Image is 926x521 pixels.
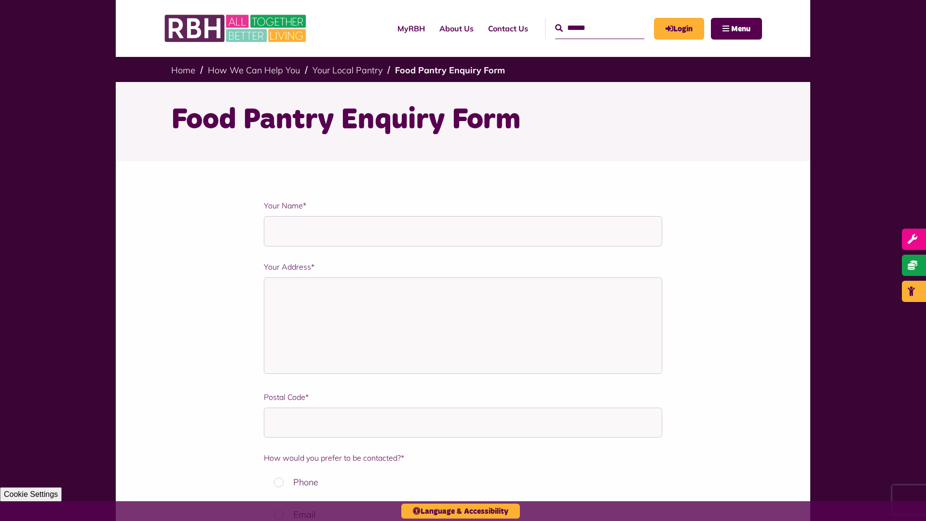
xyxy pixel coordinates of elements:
[313,65,382,76] a: Your Local Pantry
[208,65,300,76] a: How We Can Help You
[711,18,762,40] button: Navigation
[264,261,663,273] label: Your Address
[390,15,432,41] a: MyRBH
[654,18,704,40] a: MyRBH
[264,468,663,496] label: Phone
[481,15,535,41] a: Contact Us
[164,10,309,47] img: RBH
[395,65,505,76] a: Food Pantry Enquiry Form
[171,65,195,76] a: Home
[264,391,663,403] label: Postal Code
[401,504,520,519] button: Language & Accessibility
[264,200,663,211] label: Your Name
[432,15,481,41] a: About Us
[731,25,750,33] span: Menu
[171,101,755,139] h1: Food Pantry Enquiry Form
[264,452,663,464] label: How would you prefer to be contacted?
